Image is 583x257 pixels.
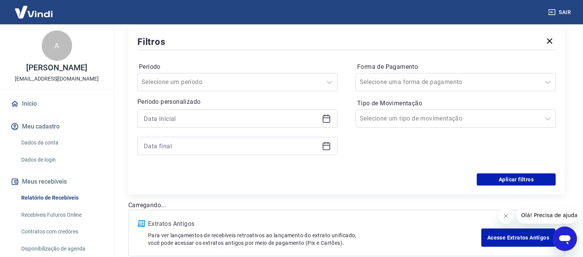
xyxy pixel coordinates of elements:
a: Contratos com credores [18,224,104,240]
button: Meus recebíveis [9,173,104,190]
a: Dados de login [18,152,104,168]
img: ícone [138,220,145,227]
iframe: Botão para abrir a janela de mensagens [553,227,577,251]
button: Meu cadastro [9,118,104,135]
span: Olá! Precisa de ajuda? [5,5,64,11]
a: Início [9,95,104,112]
a: Relatório de Recebíveis [18,190,104,206]
input: Data inicial [144,113,319,124]
label: Período [139,62,336,71]
label: Tipo de Movimentação [357,99,554,108]
button: Aplicar filtros [477,173,556,186]
a: Disponibilização de agenda [18,241,104,257]
a: Recebíveis Futuros Online [18,207,104,223]
p: Período personalizado [137,97,337,106]
p: [EMAIL_ADDRESS][DOMAIN_NAME] [15,75,99,83]
h5: Filtros [137,36,165,48]
p: Carregando... [128,201,565,210]
p: Para ver lançamentos de recebíveis retroativos ao lançamento do extrato unificado, você pode aces... [148,232,481,247]
iframe: Fechar mensagem [498,208,514,224]
iframe: Mensagem da empresa [517,207,577,224]
p: [PERSON_NAME] [26,64,87,72]
input: Data final [144,140,319,152]
a: Dados da conta [18,135,104,151]
p: Extratos Antigos [148,219,481,228]
div: A [42,30,72,61]
label: Forma de Pagamento [357,62,554,71]
button: Sair [547,5,574,19]
img: Vindi [9,0,58,24]
a: Acesse Extratos Antigos [481,228,555,247]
